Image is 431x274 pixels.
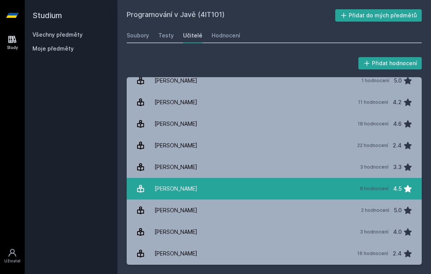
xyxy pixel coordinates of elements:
[127,156,422,178] a: [PERSON_NAME] 3 hodnocení 3.3
[154,116,197,132] div: [PERSON_NAME]
[2,31,23,54] a: Study
[358,57,422,69] button: Přidat hodnocení
[183,32,202,39] div: Učitelé
[127,9,335,22] h2: Programování v Javě (4IT101)
[158,28,174,43] a: Testy
[127,70,422,91] a: [PERSON_NAME] 1 hodnocení 5.0
[358,121,389,127] div: 18 hodnocení
[360,164,389,170] div: 3 hodnocení
[393,159,402,175] div: 3.3
[4,258,20,264] div: Uživatel
[154,73,197,88] div: [PERSON_NAME]
[394,203,402,218] div: 5.0
[360,186,389,192] div: 8 hodnocení
[212,28,240,43] a: Hodnocení
[357,142,388,149] div: 22 hodnocení
[393,246,402,261] div: 2.4
[357,250,388,257] div: 16 hodnocení
[393,95,402,110] div: 4.2
[212,32,240,39] div: Hodnocení
[32,31,83,38] a: Všechny předměty
[394,73,402,88] div: 5.0
[127,113,422,135] a: [PERSON_NAME] 18 hodnocení 4.6
[127,91,422,113] a: [PERSON_NAME] 11 hodnocení 4.2
[335,9,422,22] button: Přidat do mých předmětů
[127,28,149,43] a: Soubory
[393,224,402,240] div: 4.0
[358,99,388,105] div: 11 hodnocení
[32,45,74,52] span: Moje předměty
[158,32,174,39] div: Testy
[361,207,389,213] div: 2 hodnocení
[7,45,18,51] div: Study
[393,116,402,132] div: 4.6
[154,203,197,218] div: [PERSON_NAME]
[393,138,402,153] div: 2.4
[127,243,422,264] a: [PERSON_NAME] 16 hodnocení 2.4
[127,32,149,39] div: Soubory
[127,221,422,243] a: [PERSON_NAME] 3 hodnocení 4.0
[154,246,197,261] div: [PERSON_NAME]
[154,159,197,175] div: [PERSON_NAME]
[127,178,422,200] a: [PERSON_NAME] 8 hodnocení 4.5
[361,78,389,84] div: 1 hodnocení
[2,244,23,268] a: Uživatel
[393,181,402,196] div: 4.5
[154,95,197,110] div: [PERSON_NAME]
[183,28,202,43] a: Učitelé
[360,229,389,235] div: 3 hodnocení
[154,138,197,153] div: [PERSON_NAME]
[154,224,197,240] div: [PERSON_NAME]
[154,181,197,196] div: [PERSON_NAME]
[127,200,422,221] a: [PERSON_NAME] 2 hodnocení 5.0
[127,135,422,156] a: [PERSON_NAME] 22 hodnocení 2.4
